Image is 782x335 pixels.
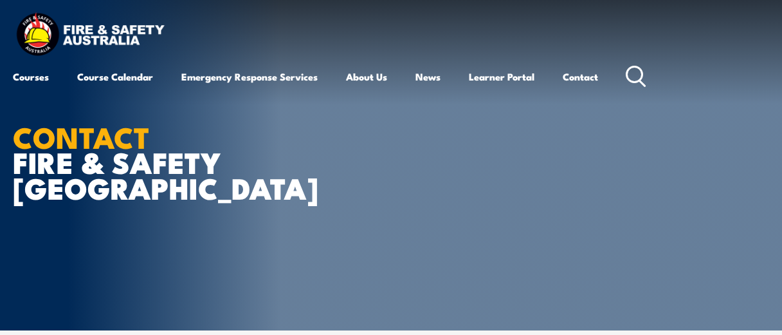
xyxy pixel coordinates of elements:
[469,61,534,92] a: Learner Portal
[181,61,318,92] a: Emergency Response Services
[563,61,598,92] a: Contact
[13,61,49,92] a: Courses
[13,114,150,158] strong: CONTACT
[13,124,331,199] h1: FIRE & SAFETY [GEOGRAPHIC_DATA]
[415,61,441,92] a: News
[77,61,153,92] a: Course Calendar
[346,61,387,92] a: About Us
